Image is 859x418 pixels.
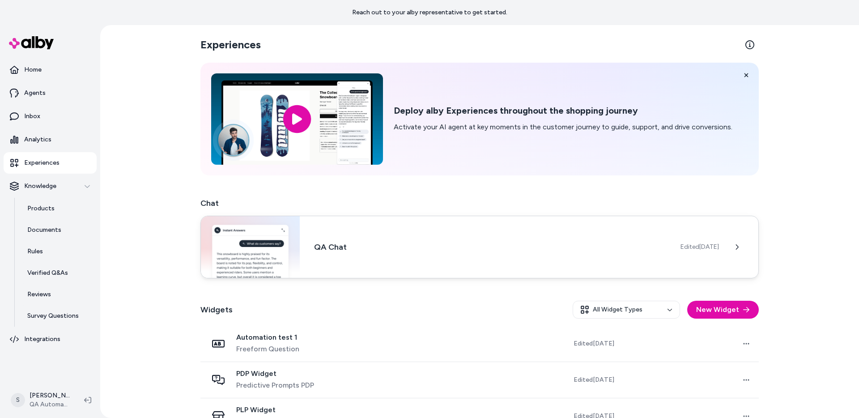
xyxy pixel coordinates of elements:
span: PDP Widget [236,369,314,378]
span: Edited [DATE] [574,339,614,348]
h2: Experiences [200,38,261,52]
p: Analytics [24,135,51,144]
p: Experiences [24,158,60,167]
p: Products [27,204,55,213]
a: Analytics [4,129,97,150]
a: Home [4,59,97,81]
img: alby Logo [9,36,54,49]
span: S [11,393,25,407]
h2: Chat [200,197,759,209]
span: PLP Widget [236,405,313,414]
a: Documents [18,219,97,241]
span: Predictive Prompts PDP [236,380,314,391]
a: Reviews [18,284,97,305]
p: Activate your AI agent at key moments in the customer journey to guide, support, and drive conver... [394,122,732,132]
p: Reach out to your alby representative to get started. [352,8,507,17]
a: Survey Questions [18,305,97,327]
p: [PERSON_NAME] [30,391,70,400]
p: Integrations [24,335,60,344]
p: Inbox [24,112,40,121]
button: S[PERSON_NAME]QA Automation 1 [5,386,77,414]
p: Verified Q&As [27,269,68,277]
button: Knowledge [4,175,97,197]
button: All Widget Types [573,301,680,319]
p: Reviews [27,290,51,299]
a: Products [18,198,97,219]
p: Rules [27,247,43,256]
a: Experiences [4,152,97,174]
h3: QA Chat [314,241,666,253]
p: Survey Questions [27,311,79,320]
span: Freeform Question [236,344,299,354]
p: Documents [27,226,61,235]
a: Verified Q&As [18,262,97,284]
span: Edited [DATE] [680,243,719,252]
span: Edited [DATE] [574,375,614,384]
a: Agents [4,82,97,104]
p: Knowledge [24,182,56,191]
a: Rules [18,241,97,262]
h2: Deploy alby Experiences throughout the shopping journey [394,105,732,116]
a: Inbox [4,106,97,127]
img: Chat widget [201,216,300,278]
p: Agents [24,89,46,98]
span: Automation test 1 [236,333,299,342]
p: Home [24,65,42,74]
button: New Widget [687,301,759,319]
span: QA Automation 1 [30,400,70,409]
a: Chat widgetQA ChatEdited[DATE] [200,217,759,279]
h2: Widgets [200,303,233,316]
a: Integrations [4,328,97,350]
